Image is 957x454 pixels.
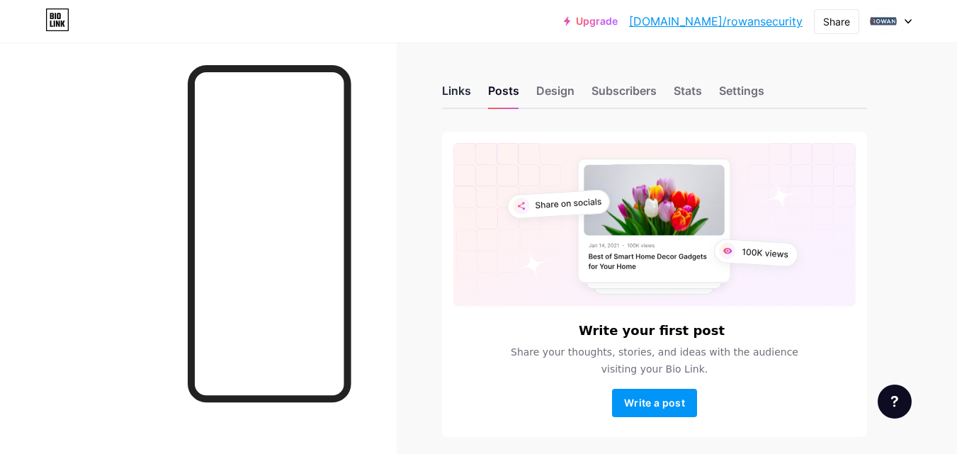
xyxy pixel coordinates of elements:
div: Stats [674,82,702,108]
div: Links [442,82,471,108]
span: Share your thoughts, stories, and ideas with the audience visiting your Bio Link. [494,344,815,378]
div: Subscribers [591,82,657,108]
img: rowansecurity [870,8,897,35]
div: Design [536,82,574,108]
button: Write a post [612,389,697,417]
a: [DOMAIN_NAME]/rowansecurity [629,13,803,30]
div: Share [823,14,850,29]
a: Upgrade [564,16,618,27]
h6: Write your first post [579,324,725,338]
div: Settings [719,82,764,108]
div: Posts [488,82,519,108]
span: Write a post [624,397,685,409]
